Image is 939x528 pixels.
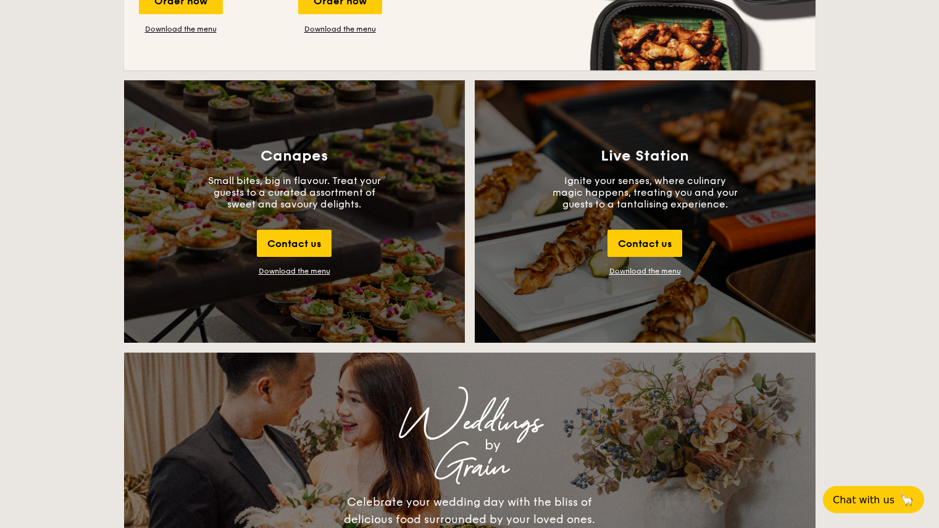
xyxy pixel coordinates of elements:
[833,494,895,506] span: Chat with us
[202,175,387,210] p: Small bites, big in flavour. Treat your guests to a curated assortment of sweet and savoury delig...
[278,434,707,456] div: by
[607,230,682,257] div: Contact us
[601,148,689,165] h3: Live Station
[823,486,924,513] button: Chat with us🦙
[139,24,223,34] a: Download the menu
[298,24,382,34] a: Download the menu
[259,267,330,275] div: Download the menu
[899,493,914,507] span: 🦙
[331,493,609,528] div: Celebrate your wedding day with the bliss of delicious food surrounded by your loved ones.
[257,230,332,257] div: Contact us
[553,175,738,210] p: Ignite your senses, where culinary magic happens, treating you and your guests to a tantalising e...
[609,267,681,275] a: Download the menu
[233,456,707,479] div: Grain
[261,148,328,165] h3: Canapes
[233,412,707,434] div: Weddings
